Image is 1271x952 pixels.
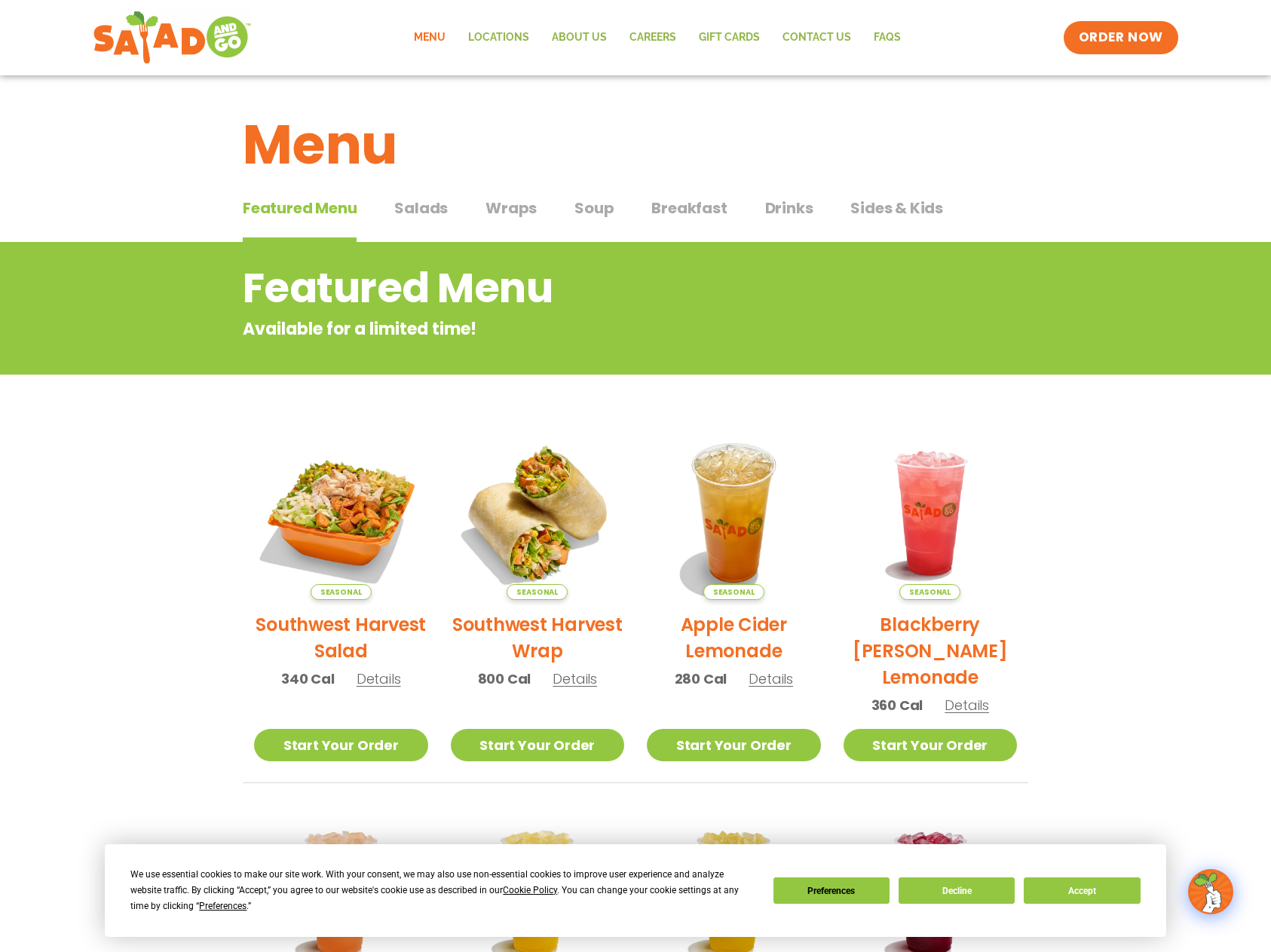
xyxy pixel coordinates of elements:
[105,844,1166,937] div: Cookie Consent Prompt
[945,696,989,715] span: Details
[394,197,448,219] span: Salads
[899,877,1015,904] button: Decline
[850,197,943,219] span: Sides & Kids
[485,197,537,219] span: Wraps
[647,426,821,600] img: Product photo for Apple Cider Lemonade
[1064,21,1178,54] a: ORDER NOW
[862,20,912,55] a: FAQs
[357,669,401,688] span: Details
[647,611,821,664] h2: Apple Cider Lemonade
[541,20,618,55] a: About Us
[773,877,890,904] button: Preferences
[844,611,1018,690] h2: Blackberry [PERSON_NAME] Lemonade
[844,729,1018,761] a: Start Your Order
[451,611,625,664] h2: Southwest Harvest Wrap
[749,669,793,688] span: Details
[243,197,357,219] span: Featured Menu
[899,584,960,600] span: Seasonal
[618,20,688,55] a: Careers
[254,729,428,761] a: Start Your Order
[651,197,727,219] span: Breakfast
[574,197,614,219] span: Soup
[93,8,252,68] img: new-SAG-logo-768×292
[503,885,557,895] span: Cookie Policy
[844,426,1018,600] img: Product photo for Blackberry Bramble Lemonade
[243,258,907,319] h2: Featured Menu
[647,729,821,761] a: Start Your Order
[403,20,912,55] nav: Menu
[553,669,597,688] span: Details
[457,20,541,55] a: Locations
[311,584,372,600] span: Seasonal
[675,669,727,689] span: 280 Cal
[1190,871,1232,913] img: wpChatIcon
[871,695,923,715] span: 360 Cal
[451,426,625,600] img: Product photo for Southwest Harvest Wrap
[507,584,568,600] span: Seasonal
[703,584,764,600] span: Seasonal
[281,669,335,689] span: 340 Cal
[1024,877,1140,904] button: Accept
[130,867,755,914] div: We use essential cookies to make our site work. With your consent, we may also use non-essential ...
[451,729,625,761] a: Start Your Order
[243,104,1028,185] h1: Menu
[765,197,813,219] span: Drinks
[199,901,247,911] span: Preferences
[243,191,1028,243] div: Tabbed content
[771,20,862,55] a: Contact Us
[254,426,428,600] img: Product photo for Southwest Harvest Salad
[254,611,428,664] h2: Southwest Harvest Salad
[478,669,531,689] span: 800 Cal
[243,317,907,341] p: Available for a limited time!
[688,20,771,55] a: GIFT CARDS
[1079,29,1163,47] span: ORDER NOW
[403,20,457,55] a: Menu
